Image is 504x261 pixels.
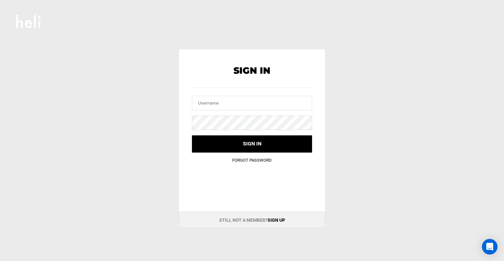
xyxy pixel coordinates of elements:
input: Username [192,96,312,110]
a: Forgot Password [232,158,272,163]
div: Still not a member? [179,212,325,228]
h2: Sign In [192,66,312,76]
button: Sign in [192,135,312,153]
div: Open Intercom Messenger [482,239,498,255]
a: Sign up [268,217,285,223]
